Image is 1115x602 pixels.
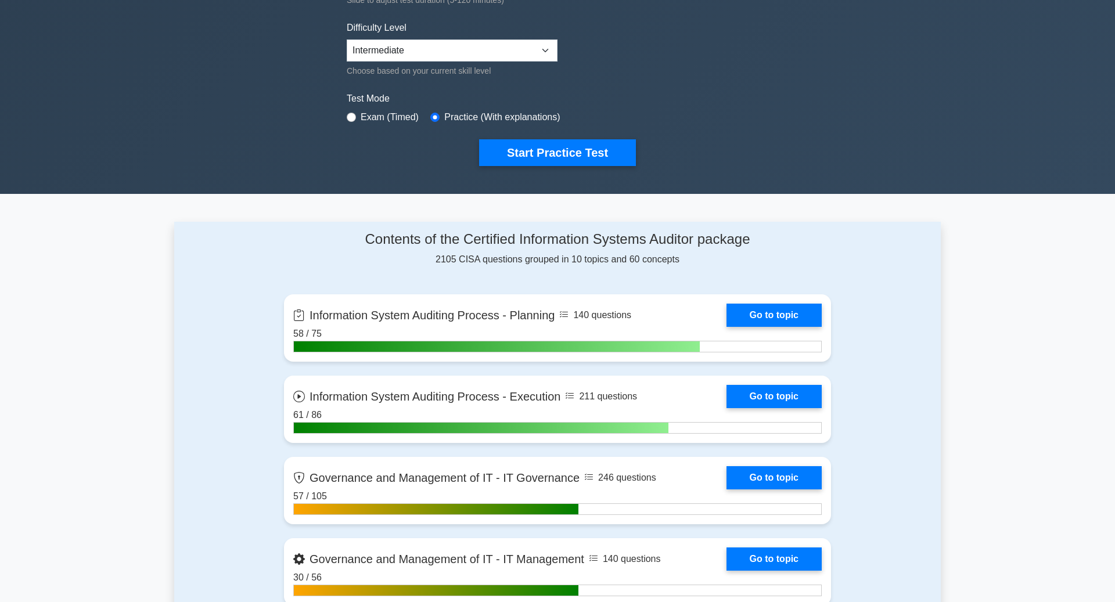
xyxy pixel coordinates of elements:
div: 2105 CISA questions grouped in 10 topics and 60 concepts [284,231,831,266]
label: Exam (Timed) [361,110,419,124]
a: Go to topic [726,304,822,327]
label: Test Mode [347,92,768,106]
h4: Contents of the Certified Information Systems Auditor package [284,231,831,248]
a: Go to topic [726,547,822,571]
a: Go to topic [726,466,822,489]
div: Choose based on your current skill level [347,64,557,78]
label: Practice (With explanations) [444,110,560,124]
a: Go to topic [726,385,822,408]
label: Difficulty Level [347,21,407,35]
button: Start Practice Test [479,139,636,166]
